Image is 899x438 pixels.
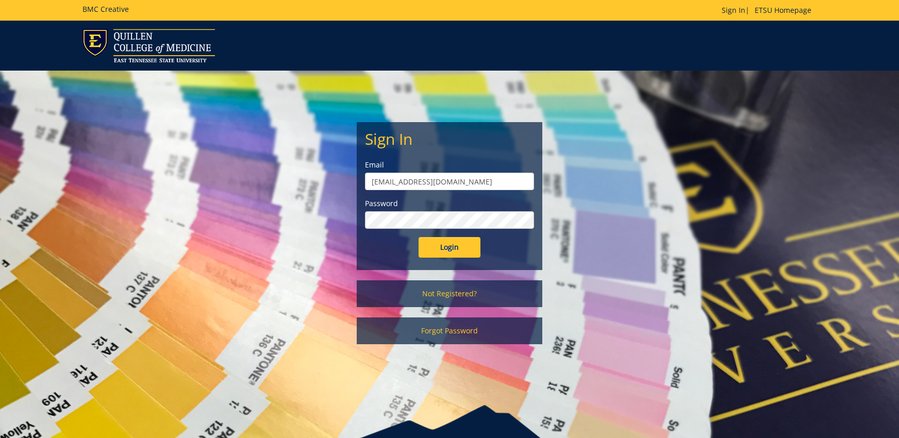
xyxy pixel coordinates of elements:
[365,160,534,170] label: Email
[365,130,534,147] h2: Sign In
[722,5,745,15] a: Sign In
[82,5,129,13] h5: BMC Creative
[419,237,480,258] input: Login
[357,317,542,344] a: Forgot Password
[750,5,817,15] a: ETSU Homepage
[365,198,534,209] label: Password
[82,29,215,62] img: ETSU logo
[357,280,542,307] a: Not Registered?
[722,5,817,15] p: |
